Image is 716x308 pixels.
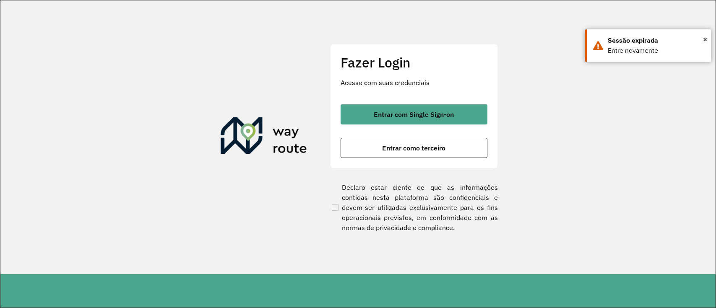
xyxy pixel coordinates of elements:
[341,104,487,124] button: button
[341,78,487,88] p: Acesse com suas credenciais
[703,33,707,46] span: ×
[330,182,498,233] label: Declaro estar ciente de que as informações contidas nesta plataforma são confidenciais e devem se...
[341,138,487,158] button: button
[382,145,445,151] span: Entrar como terceiro
[608,36,705,46] div: Sessão expirada
[221,117,307,158] img: Roteirizador AmbevTech
[341,54,487,70] h2: Fazer Login
[703,33,707,46] button: Close
[374,111,454,118] span: Entrar com Single Sign-on
[608,46,705,56] div: Entre novamente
